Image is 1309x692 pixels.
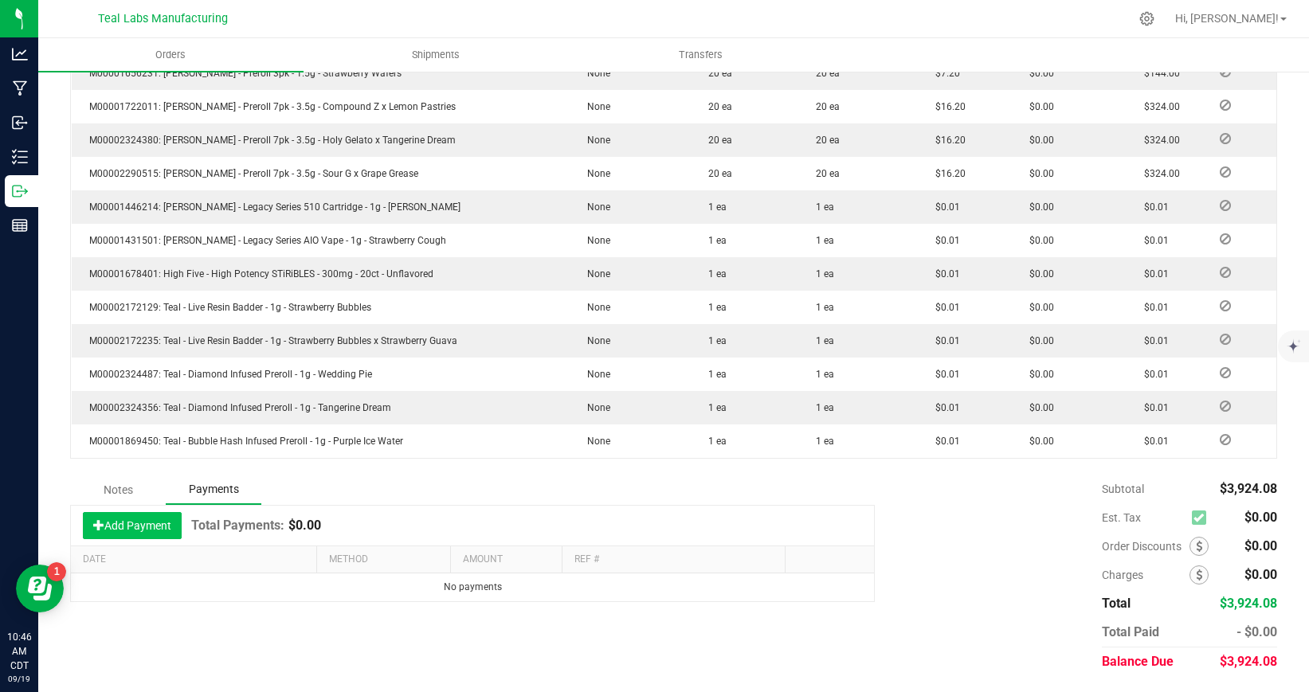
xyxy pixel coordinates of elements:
[700,168,732,179] span: 20 ea
[579,436,610,447] span: None
[1102,596,1131,611] span: Total
[1136,335,1169,346] span: $0.01
[808,302,834,313] span: 1 ea
[1137,11,1157,26] div: Manage settings
[700,436,727,447] span: 1 ea
[81,436,403,447] span: M00001869450: Teal - Bubble Hash Infused Preroll - 1g - Purple Ice Water
[700,135,732,146] span: 20 ea
[700,235,727,246] span: 1 ea
[1021,436,1054,447] span: $0.00
[47,562,66,581] iframe: Resource center unread badge
[927,168,966,179] span: $16.20
[700,369,727,380] span: 1 ea
[808,135,840,146] span: 20 ea
[1021,335,1054,346] span: $0.00
[1244,567,1277,582] span: $0.00
[927,436,960,447] span: $0.01
[1213,268,1237,277] span: Reject Inventory
[569,38,834,72] a: Transfers
[808,436,834,447] span: 1 ea
[808,68,840,79] span: 20 ea
[808,369,834,380] span: 1 ea
[579,68,610,79] span: None
[1102,483,1144,495] span: Subtotal
[1236,624,1277,639] span: - $0.00
[927,302,960,313] span: $0.01
[1021,101,1054,112] span: $0.00
[1213,234,1237,244] span: Reject Inventory
[657,48,744,62] span: Transfers
[808,101,840,112] span: 20 ea
[700,101,732,112] span: 20 ea
[1213,100,1237,110] span: Reject Inventory
[808,335,834,346] span: 1 ea
[808,268,834,280] span: 1 ea
[1244,538,1277,553] span: $0.00
[1021,369,1054,380] span: $0.00
[1220,654,1277,669] span: $3,924.08
[700,335,727,346] span: 1 ea
[12,80,28,96] inline-svg: Manufacturing
[927,402,960,413] span: $0.01
[808,402,834,413] span: 1 ea
[579,101,610,112] span: None
[1136,201,1169,213] span: $0.01
[1021,135,1054,146] span: $0.00
[1175,12,1279,25] span: Hi, [PERSON_NAME]!
[1244,510,1277,525] span: $0.00
[316,546,450,573] th: Method
[81,235,446,246] span: M00001431501: [PERSON_NAME] - Legacy Series AIO Vape - 1g - Strawberry Cough
[288,518,321,534] p: $0.00
[927,101,966,112] span: $16.20
[98,12,228,25] span: Teal Labs Manufacturing
[1136,302,1169,313] span: $0.01
[700,201,727,213] span: 1 ea
[81,68,402,79] span: M00001656231: [PERSON_NAME] - Preroll 3pk - 1.5g - Strawberry Wafers
[1213,201,1237,210] span: Reject Inventory
[1021,235,1054,246] span: $0.00
[1102,540,1189,553] span: Order Discounts
[1213,67,1237,76] span: Reject Inventory
[134,48,207,62] span: Orders
[1136,135,1180,146] span: $324.00
[927,369,960,380] span: $0.01
[12,46,28,62] inline-svg: Analytics
[1102,569,1189,581] span: Charges
[579,369,610,380] span: None
[7,673,31,685] p: 09/19
[1021,201,1054,213] span: $0.00
[81,369,372,380] span: M00002324487: Teal - Diamond Infused Preroll - 1g - Wedding Pie
[191,518,284,534] h1: Total Payments:
[808,168,840,179] span: 20 ea
[81,402,391,413] span: M00002324356: Teal - Diamond Infused Preroll - 1g - Tangerine Dream
[1136,168,1180,179] span: $324.00
[83,512,182,539] button: Add Payment
[1021,402,1054,413] span: $0.00
[1136,101,1180,112] span: $324.00
[12,183,28,199] inline-svg: Outbound
[579,335,610,346] span: None
[71,546,316,573] th: Date
[1213,134,1237,143] span: Reject Inventory
[808,235,834,246] span: 1 ea
[1136,369,1169,380] span: $0.01
[81,168,418,179] span: M00002290515: [PERSON_NAME] - Preroll 7pk - 3.5g - Sour G x Grape Grease
[579,168,610,179] span: None
[38,38,304,72] a: Orders
[1021,68,1054,79] span: $0.00
[1102,654,1174,669] span: Balance Due
[1220,596,1277,611] span: $3,924.08
[70,475,166,504] div: Notes
[562,546,785,573] th: Ref #
[1102,511,1186,524] span: Est. Tax
[444,581,502,592] span: No payments
[808,201,834,213] span: 1 ea
[166,475,261,505] div: Payments
[1220,481,1277,496] span: $3,924.08
[1136,436,1169,447] span: $0.01
[304,38,569,72] a: Shipments
[390,48,481,62] span: Shipments
[1213,368,1237,377] span: Reject Inventory
[927,268,960,280] span: $0.01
